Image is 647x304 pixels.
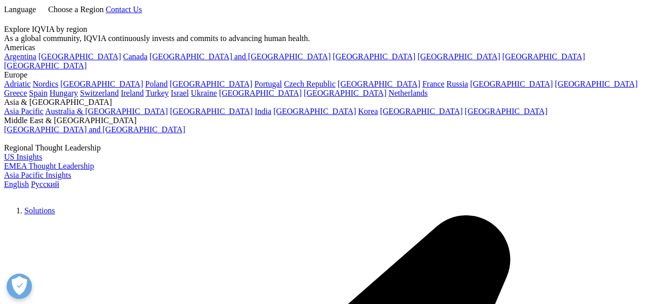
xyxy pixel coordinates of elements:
a: Russia [447,80,469,88]
a: India [255,107,271,116]
a: Israel [171,89,189,97]
a: Poland [145,80,167,88]
div: Asia & [GEOGRAPHIC_DATA] [4,98,643,107]
a: Canada [123,52,148,61]
div: Regional Thought Leadership [4,143,643,153]
a: [GEOGRAPHIC_DATA] [417,52,500,61]
a: [GEOGRAPHIC_DATA] [273,107,356,116]
a: Greece [4,89,27,97]
a: [GEOGRAPHIC_DATA] [338,80,420,88]
a: Portugal [255,80,282,88]
a: [GEOGRAPHIC_DATA] [333,52,415,61]
a: Ireland [121,89,143,97]
span: Choose a Region [48,5,103,14]
button: Открыть настройки [7,274,32,299]
a: [GEOGRAPHIC_DATA] [170,107,253,116]
a: Switzerland [80,89,119,97]
a: Argentina [4,52,37,61]
a: Asia Pacific Insights [4,171,71,179]
a: Русский [31,180,59,188]
a: [GEOGRAPHIC_DATA] [502,52,585,61]
a: [GEOGRAPHIC_DATA] and [GEOGRAPHIC_DATA] [4,125,185,134]
div: Americas [4,43,643,52]
a: EMEA Thought Leadership [4,162,94,170]
a: [GEOGRAPHIC_DATA] and [GEOGRAPHIC_DATA] [150,52,331,61]
a: Turkey [146,89,169,97]
a: Asia Pacific [4,107,44,116]
a: Adriatic [4,80,30,88]
a: France [422,80,445,88]
a: [GEOGRAPHIC_DATA] [4,61,87,70]
a: English [4,180,29,188]
a: Hungary [50,89,78,97]
a: Nordics [32,80,58,88]
a: Ukraine [191,89,217,97]
a: Contact Us [105,5,142,14]
a: [GEOGRAPHIC_DATA] [170,80,253,88]
div: As a global community, IQVIA continuously invests and commits to advancing human health. [4,34,643,43]
a: Australia & [GEOGRAPHIC_DATA] [45,107,168,116]
div: Explore IQVIA by region [4,25,643,34]
a: [GEOGRAPHIC_DATA] [219,89,302,97]
a: [GEOGRAPHIC_DATA] [39,52,121,61]
a: [GEOGRAPHIC_DATA] [470,80,553,88]
a: US Insights [4,153,42,161]
a: [GEOGRAPHIC_DATA] [60,80,143,88]
a: [GEOGRAPHIC_DATA] [304,89,386,97]
a: Spain [29,89,47,97]
div: Europe [4,70,643,80]
a: [GEOGRAPHIC_DATA] [555,80,637,88]
span: Language [4,5,36,14]
a: Czech Republic [284,80,336,88]
a: Netherlands [388,89,427,97]
a: Korea [358,107,378,116]
a: [GEOGRAPHIC_DATA] [465,107,548,116]
div: Middle East & [GEOGRAPHIC_DATA] [4,116,643,125]
a: Solutions [24,206,55,215]
a: [GEOGRAPHIC_DATA] [380,107,462,116]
